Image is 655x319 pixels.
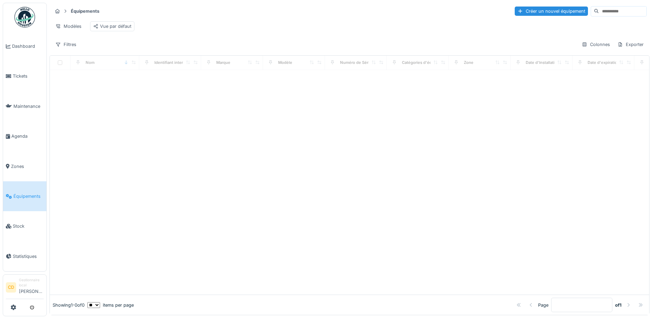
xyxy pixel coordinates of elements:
span: Stock [13,223,44,229]
a: Stock [3,211,46,241]
span: Tickets [13,73,44,79]
div: Colonnes [579,39,613,49]
div: Vue par défaut [93,23,131,30]
div: Exporter [614,39,647,49]
span: Agenda [11,133,44,139]
a: Maintenance [3,91,46,121]
a: CD Gestionnaire local[PERSON_NAME] [6,277,44,299]
a: Équipements [3,181,46,211]
div: Marque [216,60,230,66]
a: Dashboard [3,31,46,61]
span: Dashboard [12,43,44,49]
strong: of 1 [615,302,622,308]
div: Modèles [52,21,85,31]
div: Page [538,302,548,308]
a: Agenda [3,121,46,151]
li: [PERSON_NAME] [19,277,44,297]
a: Tickets [3,61,46,91]
a: Zones [3,151,46,181]
span: Statistiques [13,253,44,260]
img: Badge_color-CXgf-gQk.svg [14,7,35,27]
div: Date d'expiration [588,60,620,66]
div: Zone [464,60,473,66]
div: Identifiant interne [154,60,188,66]
a: Statistiques [3,241,46,271]
span: Maintenance [13,103,44,110]
div: Showing 1 - 0 of 0 [53,302,85,308]
div: Date d'Installation [526,60,559,66]
div: Créer un nouvel équipement [515,7,588,16]
span: Zones [11,163,44,170]
span: Équipements [13,193,44,200]
div: Filtres [52,39,79,49]
strong: Équipements [68,8,102,14]
div: Nom [86,60,95,66]
div: Numéro de Série [340,60,372,66]
div: Modèle [278,60,292,66]
div: items per page [87,302,134,308]
li: CD [6,282,16,293]
div: Gestionnaire local [19,277,44,288]
div: Catégories d'équipement [402,60,450,66]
